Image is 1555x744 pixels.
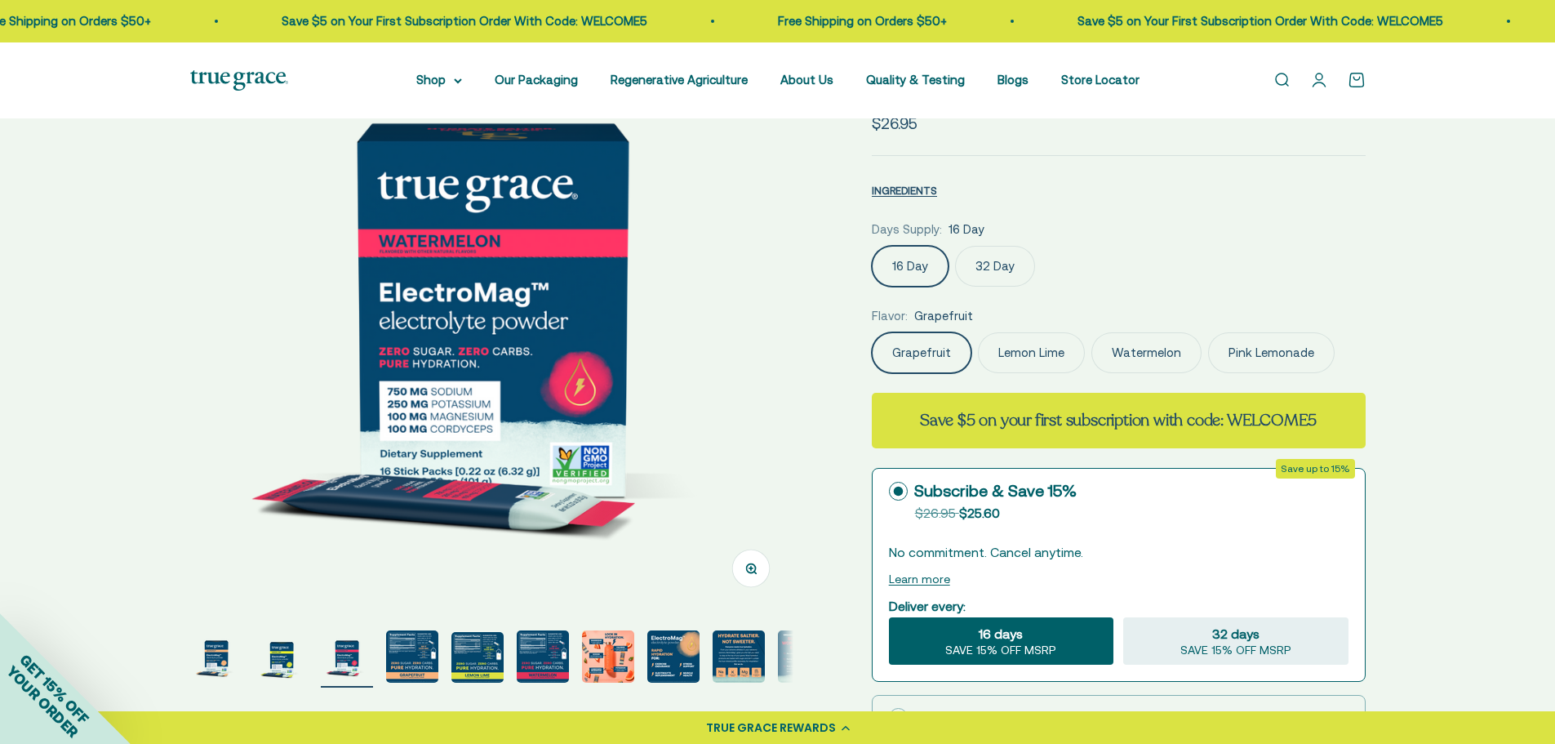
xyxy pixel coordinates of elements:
img: ElectroMag™ [451,632,504,683]
a: Our Packaging [495,73,578,87]
button: Go to item 1 [190,630,242,688]
div: TRUE GRACE REWARDS [706,719,836,737]
button: Go to item 5 [451,632,504,688]
a: Quality & Testing [866,73,965,87]
img: ElectroMag™ [321,630,373,683]
img: ElectroMag™ [517,630,569,683]
button: Go to item 2 [255,630,308,688]
a: Blogs [997,73,1029,87]
a: Store Locator [1061,73,1140,87]
strong: Save $5 on your first subscription with code: WELCOME5 [920,409,1317,431]
p: Save $5 on Your First Subscription Order With Code: WELCOME5 [1076,11,1442,31]
span: YOUR ORDER [3,662,82,741]
img: 750 mg sodium for fluid balance and cellular communication.* 250 mg potassium supports blood pres... [386,630,438,683]
img: ElectroMag™ [190,7,793,611]
summary: Shop [416,70,462,90]
img: Everyone needs true hydration. From your extreme athletes to you weekend warriors, ElectroMag giv... [713,630,765,683]
img: ElectroMag™ [778,630,830,683]
button: Go to item 7 [582,630,634,688]
button: INGREDIENTS [872,180,937,200]
img: ElectroMag™ [255,630,308,683]
button: Go to item 6 [517,630,569,688]
button: Go to item 10 [778,630,830,688]
img: ElectroMag™ [190,630,242,683]
img: Rapid Hydration For: - Exercise endurance* - Stress support* - Electrolyte replenishment* - Muscl... [647,630,700,683]
button: Go to item 3 [321,630,373,688]
span: 16 Day [949,220,984,239]
span: GET 15% OFF [16,651,92,727]
a: Free Shipping on Orders $50+ [776,14,945,28]
span: Grapefruit [914,306,973,326]
button: Go to item 9 [713,630,765,688]
button: Go to item 4 [386,630,438,688]
p: Save $5 on Your First Subscription Order With Code: WELCOME5 [280,11,646,31]
button: Go to item 8 [647,630,700,688]
legend: Flavor: [872,306,908,326]
img: Magnesium for heart health and stress support* Chloride to support pH balance and oxygen flow* So... [582,630,634,683]
span: INGREDIENTS [872,185,937,197]
sale-price: $26.95 [872,111,917,136]
a: Regenerative Agriculture [611,73,748,87]
legend: Days Supply: [872,220,942,239]
a: About Us [780,73,833,87]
